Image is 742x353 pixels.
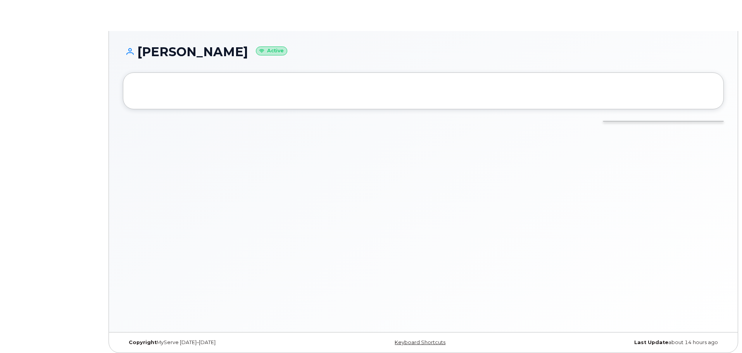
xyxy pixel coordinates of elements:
[634,339,668,345] strong: Last Update
[123,339,323,346] div: MyServe [DATE]–[DATE]
[256,46,287,55] small: Active
[395,339,445,345] a: Keyboard Shortcuts
[129,339,157,345] strong: Copyright
[523,339,724,346] div: about 14 hours ago
[123,45,724,59] h1: [PERSON_NAME]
